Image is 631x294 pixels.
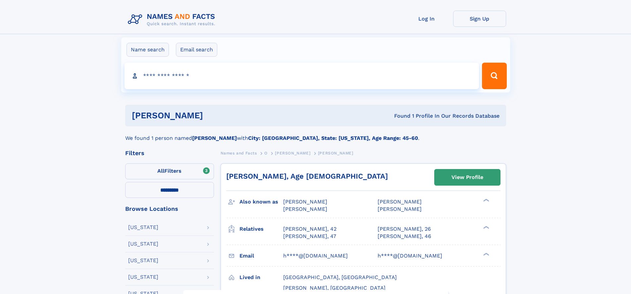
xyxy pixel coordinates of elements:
[176,43,217,57] label: Email search
[298,112,500,120] div: Found 1 Profile In Our Records Database
[128,274,158,280] div: [US_STATE]
[318,151,353,155] span: [PERSON_NAME]
[378,206,422,212] span: [PERSON_NAME]
[221,149,257,157] a: Names and Facts
[275,149,310,157] a: [PERSON_NAME]
[482,198,490,203] div: ❯
[482,225,490,229] div: ❯
[125,163,214,179] label: Filters
[453,11,506,27] a: Sign Up
[283,199,327,205] span: [PERSON_NAME]
[283,274,397,280] span: [GEOGRAPHIC_DATA], [GEOGRAPHIC_DATA]
[275,151,310,155] span: [PERSON_NAME]
[264,151,268,155] span: O
[283,225,337,233] a: [PERSON_NAME], 42
[264,149,268,157] a: O
[248,135,418,141] b: City: [GEOGRAPHIC_DATA], State: [US_STATE], Age Range: 45-60
[125,11,221,29] img: Logo Names and Facts
[157,168,164,174] span: All
[239,250,283,262] h3: Email
[125,150,214,156] div: Filters
[239,223,283,235] h3: Relatives
[239,196,283,207] h3: Also known as
[378,233,431,240] a: [PERSON_NAME], 46
[378,225,431,233] a: [PERSON_NAME], 26
[132,111,299,120] h1: [PERSON_NAME]
[128,241,158,247] div: [US_STATE]
[239,272,283,283] h3: Lived in
[435,169,500,185] a: View Profile
[482,63,506,89] button: Search Button
[192,135,237,141] b: [PERSON_NAME]
[378,199,422,205] span: [PERSON_NAME]
[283,285,386,291] span: [PERSON_NAME], [GEOGRAPHIC_DATA]
[283,233,336,240] a: [PERSON_NAME], 47
[400,11,453,27] a: Log In
[283,206,327,212] span: [PERSON_NAME]
[482,252,490,256] div: ❯
[125,63,479,89] input: search input
[451,170,483,185] div: View Profile
[125,206,214,212] div: Browse Locations
[128,258,158,263] div: [US_STATE]
[125,126,506,142] div: We found 1 person named with .
[127,43,169,57] label: Name search
[226,172,388,180] a: [PERSON_NAME], Age [DEMOGRAPHIC_DATA]
[128,225,158,230] div: [US_STATE]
